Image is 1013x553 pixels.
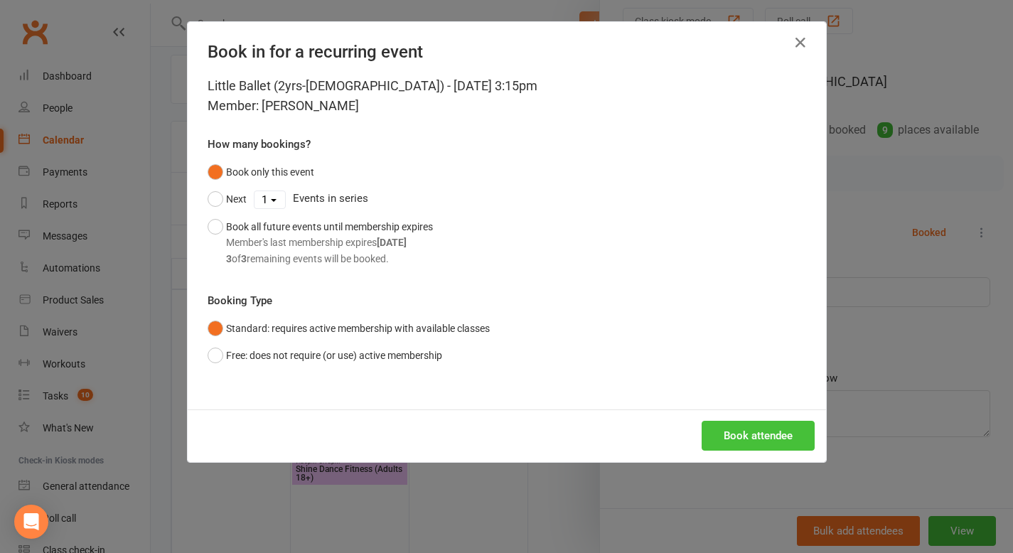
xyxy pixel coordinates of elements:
label: How many bookings? [208,136,311,153]
div: Book all future events until membership expires [226,219,433,267]
button: Free: does not require (or use) active membership [208,342,442,369]
strong: 3 [241,253,247,264]
button: Standard: requires active membership with available classes [208,315,490,342]
div: Little Ballet (2yrs-[DEMOGRAPHIC_DATA]) - [DATE] 3:15pm Member: [PERSON_NAME] [208,76,806,116]
button: Book attendee [702,421,815,451]
button: Next [208,186,247,213]
div: Events in series [208,186,806,213]
button: Close [789,31,812,54]
button: Book all future events until membership expiresMember's last membership expires[DATE]3of3remainin... [208,213,433,272]
div: of remaining events will be booked. [226,251,433,267]
h4: Book in for a recurring event [208,42,806,62]
strong: [DATE] [377,237,407,248]
div: Open Intercom Messenger [14,505,48,539]
strong: 3 [226,253,232,264]
label: Booking Type [208,292,272,309]
button: Book only this event [208,159,314,186]
div: Member's last membership expires [226,235,433,250]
